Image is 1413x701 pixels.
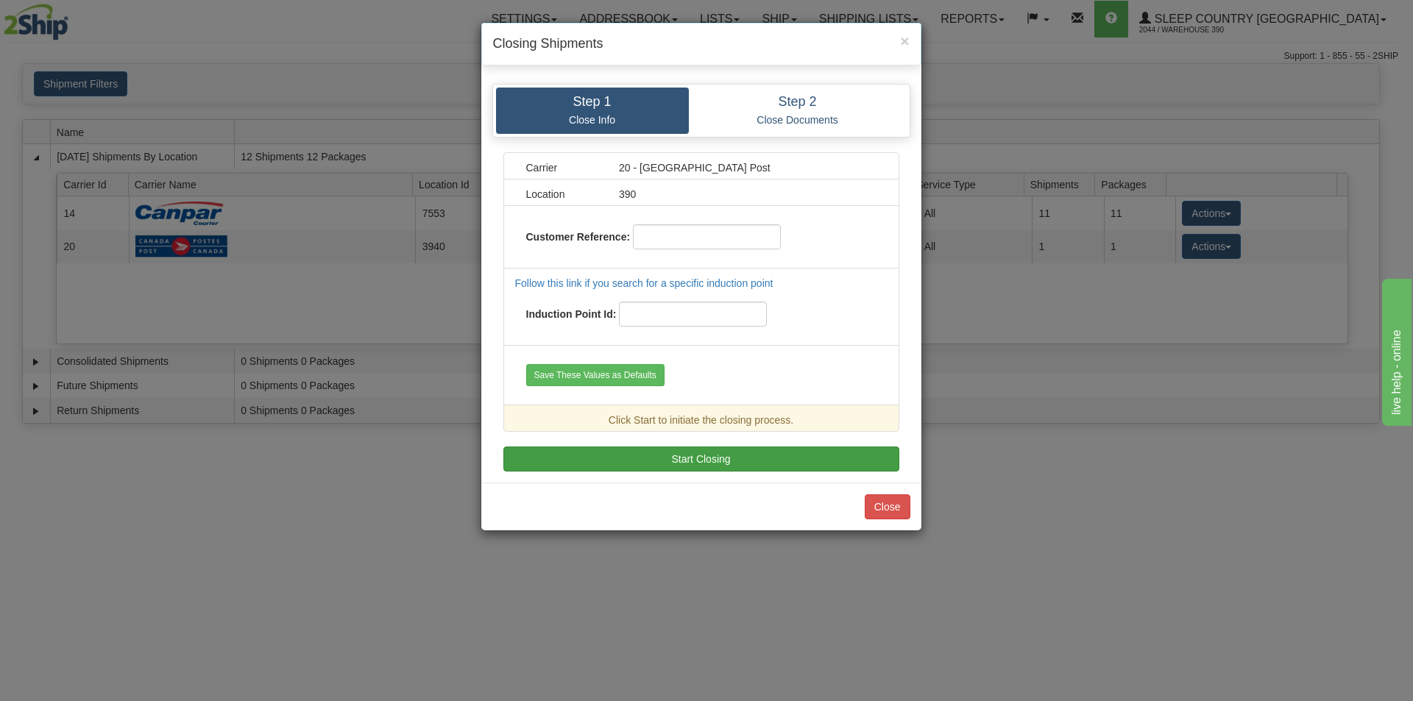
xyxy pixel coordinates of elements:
iframe: chat widget [1379,275,1412,425]
div: 390 [608,187,888,202]
button: Close [900,33,909,49]
div: 20 - [GEOGRAPHIC_DATA] Post [608,160,888,175]
button: Close [865,494,910,519]
label: Induction Point Id: [526,307,617,321]
a: Step 1 Close Info [496,88,689,134]
a: Step 2 Close Documents [689,88,907,134]
p: Close Documents [700,113,896,127]
a: Follow this link if you search for a specific induction point [515,277,773,289]
p: Close Info [507,113,678,127]
div: Carrier [515,160,609,175]
h4: Closing Shipments [493,35,910,54]
div: Location [515,187,609,202]
h4: Step 1 [507,95,678,110]
div: live help - online [11,9,136,26]
div: Click Start to initiate the closing process. [515,413,888,427]
label: Customer Reference: [526,229,631,244]
h4: Step 2 [700,95,896,110]
button: Save These Values as Defaults [526,364,665,386]
span: × [900,32,909,49]
button: Start Closing [503,446,899,472]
